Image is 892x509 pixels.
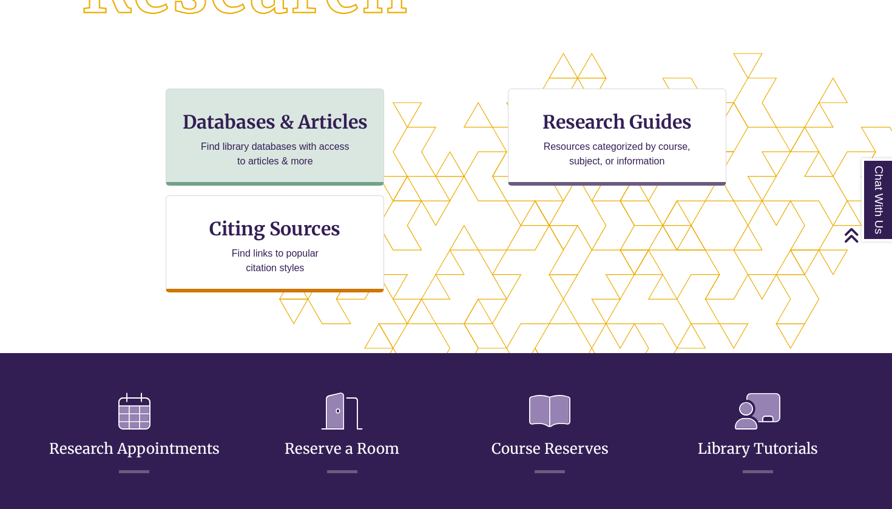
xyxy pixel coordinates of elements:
[285,410,399,458] a: Reserve a Room
[166,195,384,292] a: Citing Sources Find links to popular citation styles
[538,140,696,169] p: Resources categorized by course, subject, or information
[201,217,350,240] h3: Citing Sources
[508,89,726,186] a: Research Guides Resources categorized by course, subject, or information
[166,89,384,186] a: Databases & Articles Find library databases with access to articles & more
[49,410,220,458] a: Research Appointments
[518,110,716,133] h3: Research Guides
[176,110,374,133] h3: Databases & Articles
[698,410,818,458] a: Library Tutorials
[216,246,334,275] p: Find links to popular citation styles
[492,410,609,458] a: Course Reserves
[843,227,889,243] a: Back to Top
[196,140,354,169] p: Find library databases with access to articles & more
